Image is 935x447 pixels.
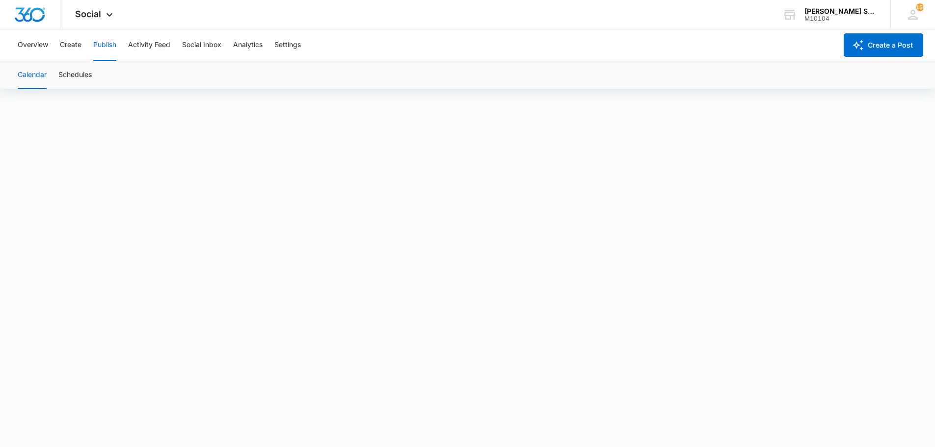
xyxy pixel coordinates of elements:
button: Activity Feed [128,29,170,61]
div: account id [804,15,876,22]
button: Social Inbox [182,29,221,61]
div: notifications count [916,3,924,11]
button: Overview [18,29,48,61]
button: Settings [274,29,301,61]
button: Create a Post [844,33,923,57]
button: Create [60,29,81,61]
div: account name [804,7,876,15]
button: Analytics [233,29,263,61]
button: Schedules [58,61,92,89]
button: Calendar [18,61,47,89]
span: 150 [916,3,924,11]
span: Social [75,9,101,19]
button: Publish [93,29,116,61]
